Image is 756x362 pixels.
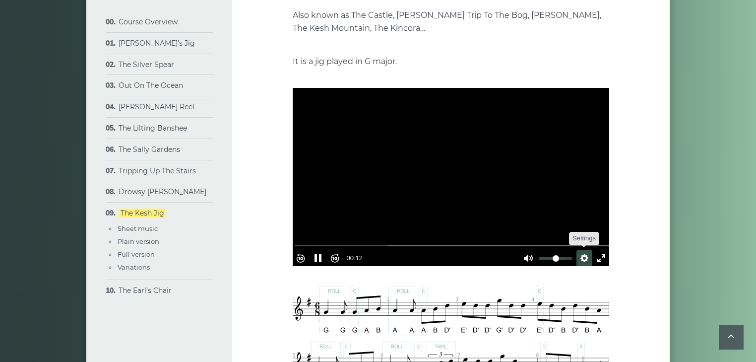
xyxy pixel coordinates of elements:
[119,17,178,26] a: Course Overview
[118,224,158,232] a: Sheet music
[119,124,187,133] a: The Lilting Banshee
[119,60,174,69] a: The Silver Spear
[119,286,172,295] a: The Earl’s Chair
[119,166,196,175] a: Tripping Up The Stairs
[119,145,180,154] a: The Sally Gardens
[118,250,155,258] a: Full version
[119,187,206,196] a: Drowsy [PERSON_NAME]
[118,237,159,245] a: Plain version
[118,263,150,271] a: Variations
[119,39,195,48] a: [PERSON_NAME]’s Jig
[119,81,183,90] a: Out On The Ocean
[293,9,609,35] p: Also known as The Castle, [PERSON_NAME] Trip To The Bog, [PERSON_NAME], The Kesh Mountain, The Ki...
[293,55,609,68] p: It is a jig played in G major.
[119,102,194,111] a: [PERSON_NAME] Reel
[119,209,166,217] a: The Kesh Jig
